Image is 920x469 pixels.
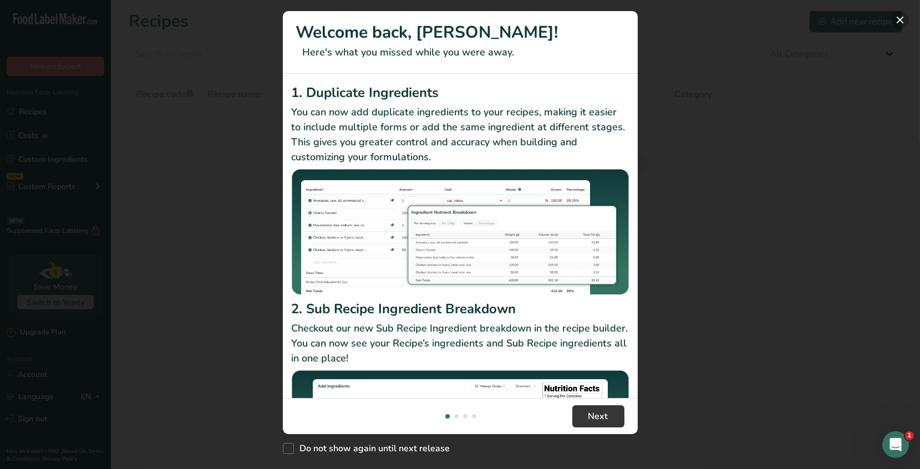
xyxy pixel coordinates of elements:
[905,431,914,440] span: 1
[882,431,909,458] iframe: Intercom live chat
[292,83,629,103] h2: 1. Duplicate Ingredients
[296,45,624,60] p: Here's what you missed while you were away.
[572,405,624,427] button: Next
[588,410,608,423] span: Next
[292,169,629,295] img: Duplicate Ingredients
[296,20,624,45] h1: Welcome back, [PERSON_NAME]!
[292,321,629,366] p: Checkout our new Sub Recipe Ingredient breakdown in the recipe builder. You can now see your Reci...
[292,299,629,319] h2: 2. Sub Recipe Ingredient Breakdown
[292,105,629,165] p: You can now add duplicate ingredients to your recipes, making it easier to include multiple forms...
[294,443,450,454] span: Do not show again until next release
